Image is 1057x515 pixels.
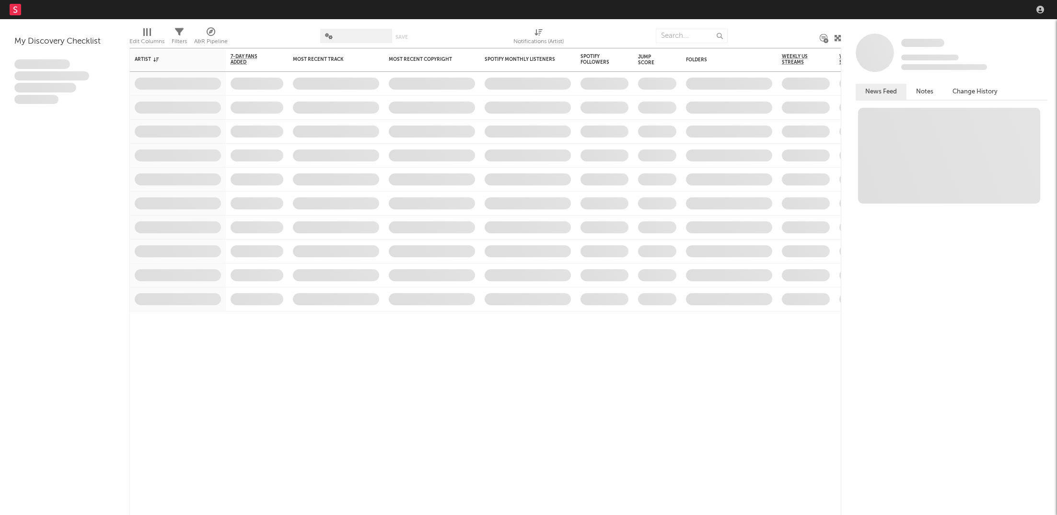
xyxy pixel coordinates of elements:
[901,64,987,70] span: 0 fans last week
[14,59,70,69] span: Lorem ipsum dolor
[194,36,228,47] div: A&R Pipeline
[135,57,207,62] div: Artist
[485,57,557,62] div: Spotify Monthly Listeners
[14,36,115,47] div: My Discovery Checklist
[172,36,187,47] div: Filters
[14,83,76,92] span: Praesent ac interdum
[14,95,58,104] span: Aliquam viverra
[906,84,943,100] button: Notes
[901,55,959,60] span: Tracking Since: [DATE]
[581,54,614,65] div: Spotify Followers
[293,57,365,62] div: Most Recent Track
[686,57,758,63] div: Folders
[782,54,815,65] span: Weekly US Streams
[943,84,1007,100] button: Change History
[129,24,164,52] div: Edit Columns
[656,29,728,43] input: Search...
[901,39,944,47] span: Some Artist
[129,36,164,47] div: Edit Columns
[901,38,944,48] a: Some Artist
[194,24,228,52] div: A&R Pipeline
[839,54,875,65] span: Weekly UK Streams
[172,24,187,52] div: Filters
[513,24,564,52] div: Notifications (Artist)
[856,84,906,100] button: News Feed
[395,34,408,40] button: Save
[513,36,564,47] div: Notifications (Artist)
[231,54,269,65] span: 7-Day Fans Added
[14,71,89,81] span: Integer aliquet in purus et
[389,57,461,62] div: Most Recent Copyright
[638,54,662,66] div: Jump Score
